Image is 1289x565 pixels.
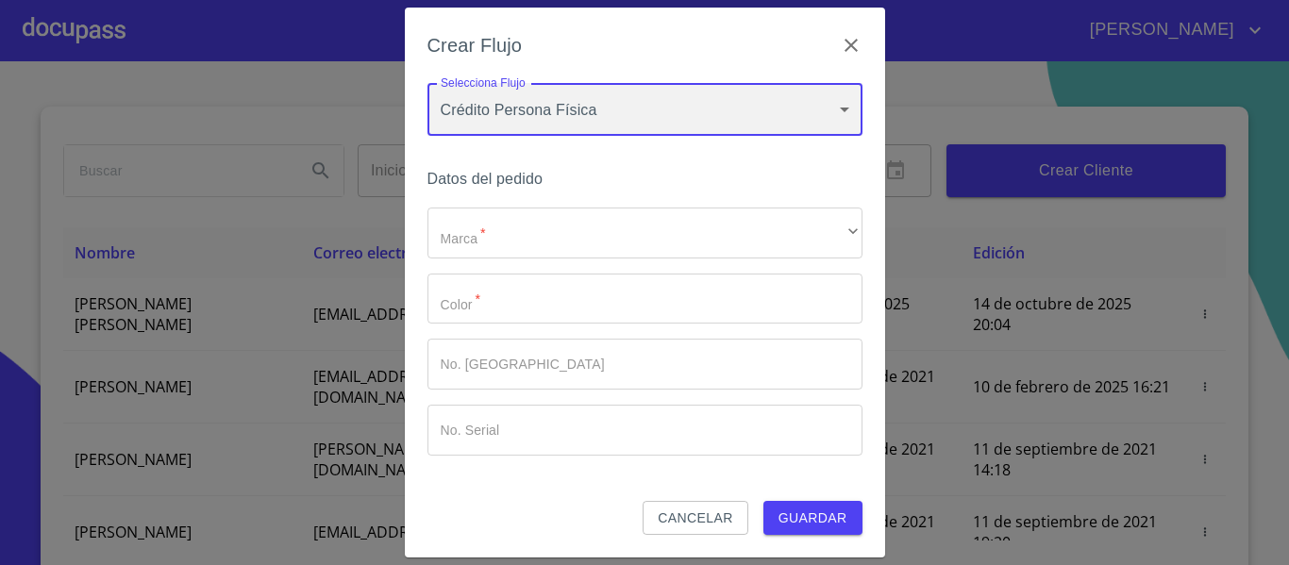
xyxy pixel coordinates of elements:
div: ​ [427,208,862,258]
button: Guardar [763,501,862,536]
div: Crédito Persona Física [427,83,862,136]
span: Guardar [778,507,847,530]
button: Cancelar [643,501,747,536]
h6: Datos del pedido [427,166,862,192]
span: Cancelar [658,507,732,530]
h6: Crear Flujo [427,30,523,60]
